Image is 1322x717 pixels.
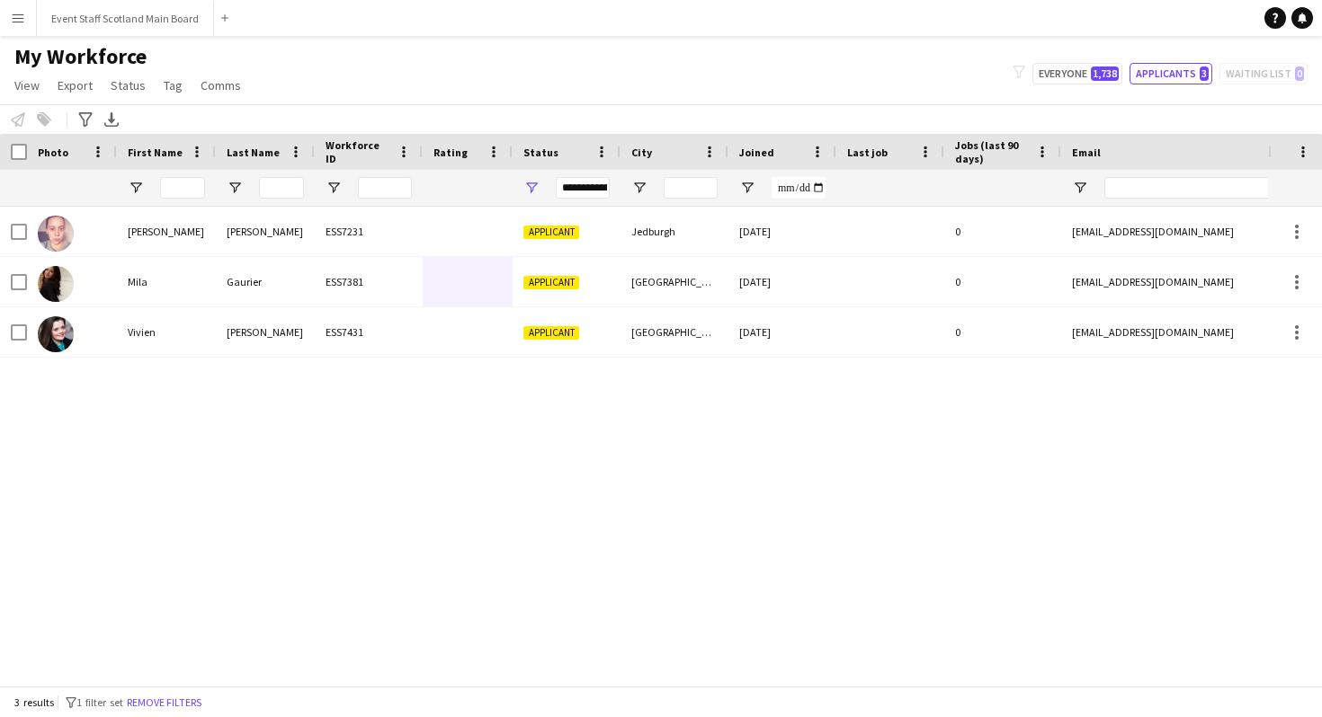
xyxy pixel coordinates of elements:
[216,257,315,306] div: Gaurier
[117,257,216,306] div: Mila
[1072,180,1088,196] button: Open Filter Menu
[944,307,1061,357] div: 0
[523,326,579,340] span: Applicant
[944,207,1061,256] div: 0
[728,307,836,357] div: [DATE]
[664,177,718,199] input: City Filter Input
[523,180,540,196] button: Open Filter Menu
[1091,66,1119,81] span: 1,738
[358,177,412,199] input: Workforce ID Filter Input
[38,266,74,302] img: Mila Gaurier
[523,146,558,159] span: Status
[739,146,774,159] span: Joined
[7,74,47,97] a: View
[14,43,147,70] span: My Workforce
[944,257,1061,306] div: 0
[227,146,280,159] span: Last Name
[631,180,648,196] button: Open Filter Menu
[38,146,68,159] span: Photo
[433,146,468,159] span: Rating
[728,207,836,256] div: [DATE]
[728,257,836,306] div: [DATE]
[193,74,248,97] a: Comms
[103,74,153,97] a: Status
[1072,146,1101,159] span: Email
[326,180,342,196] button: Open Filter Menu
[315,207,423,256] div: ESS7231
[631,146,652,159] span: City
[523,226,579,239] span: Applicant
[315,257,423,306] div: ESS7381
[128,180,144,196] button: Open Filter Menu
[227,180,243,196] button: Open Filter Menu
[326,138,390,165] span: Workforce ID
[216,307,315,357] div: [PERSON_NAME]
[75,109,96,130] app-action-btn: Advanced filters
[50,74,100,97] a: Export
[772,177,826,199] input: Joined Filter Input
[128,146,183,159] span: First Name
[117,307,216,357] div: Vivien
[523,276,579,289] span: Applicant
[259,177,304,199] input: Last Name Filter Input
[117,207,216,256] div: [PERSON_NAME]
[621,257,728,306] div: [GEOGRAPHIC_DATA]
[955,138,1029,165] span: Jobs (last 90 days)
[1200,66,1209,81] span: 3
[76,695,123,709] span: 1 filter set
[164,77,183,93] span: Tag
[201,77,241,93] span: Comms
[621,207,728,256] div: Jedburgh
[14,77,40,93] span: View
[111,77,146,93] span: Status
[216,207,315,256] div: [PERSON_NAME]
[37,1,214,36] button: Event Staff Scotland Main Board
[101,109,122,130] app-action-btn: Export XLSX
[1032,63,1122,84] button: Everyone1,738
[739,180,755,196] button: Open Filter Menu
[160,177,205,199] input: First Name Filter Input
[38,316,74,352] img: Vivien Taylor
[847,146,888,159] span: Last job
[156,74,190,97] a: Tag
[621,307,728,357] div: [GEOGRAPHIC_DATA]
[315,307,423,357] div: ESS7431
[1130,63,1212,84] button: Applicants3
[38,216,74,252] img: Kerry Stewart
[123,693,205,713] button: Remove filters
[58,77,93,93] span: Export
